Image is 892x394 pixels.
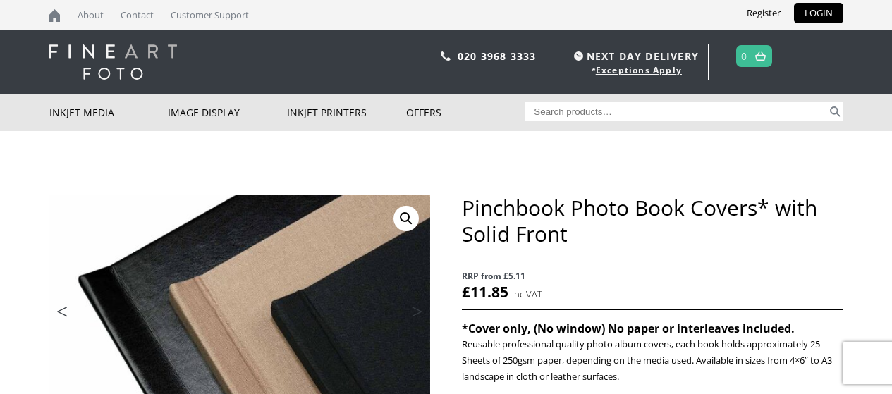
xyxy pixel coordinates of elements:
[49,94,169,131] a: Inkjet Media
[168,94,287,131] a: Image Display
[49,44,177,80] img: logo-white.svg
[574,51,583,61] img: time.svg
[393,206,419,231] a: View full-screen image gallery
[462,282,470,302] span: £
[596,64,682,76] a: Exceptions Apply
[406,94,525,131] a: Offers
[441,51,451,61] img: phone.svg
[755,51,766,61] img: basket.svg
[462,268,843,284] span: RRP from £5.11
[287,94,406,131] a: Inkjet Printers
[736,3,791,23] a: Register
[462,336,843,385] p: Reusable professional quality photo album covers, each book holds approximately 25 Sheets of 250g...
[827,102,843,121] button: Search
[794,3,843,23] a: LOGIN
[462,282,508,302] bdi: 11.85
[462,195,843,247] h1: Pinchbook Photo Book Covers* with Solid Front
[741,46,747,66] a: 0
[458,49,537,63] a: 020 3968 3333
[570,48,699,64] span: NEXT DAY DELIVERY
[462,321,843,336] h4: *Cover only, (No window) No paper or interleaves included.
[525,102,827,121] input: Search products…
